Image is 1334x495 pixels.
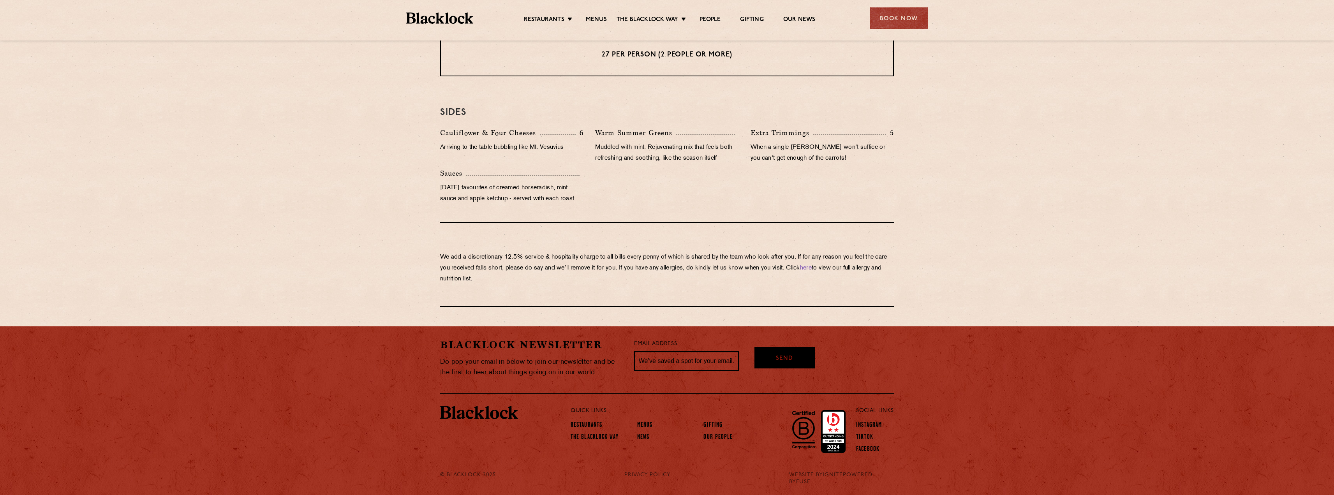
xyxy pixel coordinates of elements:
[440,338,622,352] h2: Blacklock Newsletter
[637,433,649,442] a: News
[796,479,811,485] a: FUSE
[821,410,846,453] img: Accred_2023_2star.png
[788,406,819,453] img: B-Corp-Logo-Black-RGB.svg
[856,446,879,454] a: Facebook
[856,421,882,430] a: Instagram
[856,406,894,416] p: Social Links
[571,433,619,442] a: The Blacklock Way
[456,50,878,60] p: 27 per person (2 people or more)
[595,142,738,164] p: Muddled with mint. Rejuvenating mix that feels both refreshing and soothing, like the season itself
[440,406,518,419] img: BL_Textured_Logo-footer-cropped.svg
[586,16,607,25] a: Menus
[524,16,564,25] a: Restaurants
[634,351,739,371] input: We’ve saved a spot for your email...
[440,142,583,153] p: Arriving to the table bubbling like Mt. Vesuvius
[571,406,830,416] p: Quick Links
[856,433,873,442] a: TikTok
[440,252,894,285] p: We add a discretionary 12.5% service & hospitality charge to all bills every penny of which is sh...
[440,168,466,179] p: Sauces
[576,128,583,138] p: 6
[440,127,540,138] p: Cauliflower & Four Cheeses
[571,421,602,430] a: Restaurants
[440,107,894,118] h3: SIDES
[440,357,622,378] p: Do pop your email in below to join our newsletter and be the first to hear about things going on ...
[776,354,793,363] span: Send
[703,421,723,430] a: Gifting
[800,265,812,271] a: here
[783,16,816,25] a: Our News
[751,127,813,138] p: Extra Trimmings
[823,472,843,478] a: IGNITE
[783,472,900,486] div: WEBSITE BY POWERED BY
[434,472,512,486] div: © Blacklock 2025
[703,433,733,442] a: Our People
[886,128,894,138] p: 5
[740,16,763,25] a: Gifting
[637,421,653,430] a: Menus
[634,340,677,349] label: Email Address
[595,127,676,138] p: Warm Summer Greens
[751,142,894,164] p: When a single [PERSON_NAME] won't suffice or you can't get enough of the carrots!
[870,7,928,29] div: Book Now
[440,183,583,204] p: [DATE] favourites of creamed horseradish, mint sauce and apple ketchup - served with each roast.
[406,12,474,24] img: BL_Textured_Logo-footer-cropped.svg
[700,16,721,25] a: People
[624,472,671,479] a: PRIVACY POLICY
[617,16,678,25] a: The Blacklock Way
